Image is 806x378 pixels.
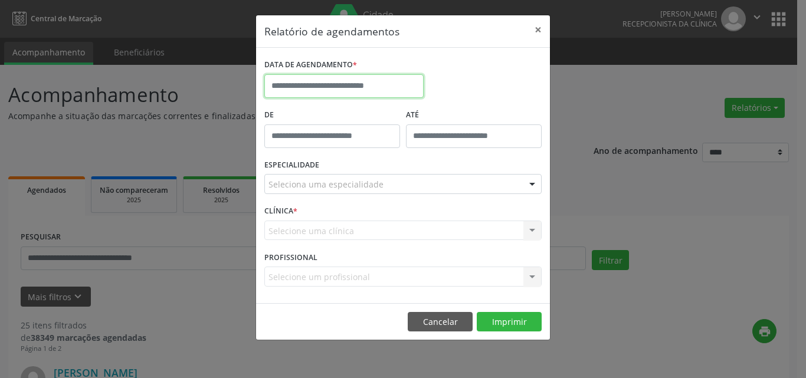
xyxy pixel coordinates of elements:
button: Close [526,15,550,44]
label: PROFISSIONAL [264,248,317,267]
label: DATA DE AGENDAMENTO [264,56,357,74]
h5: Relatório de agendamentos [264,24,399,39]
span: Seleciona uma especialidade [268,178,384,190]
label: CLÍNICA [264,202,297,221]
label: De [264,106,400,124]
button: Cancelar [408,312,473,332]
label: ATÉ [406,106,542,124]
label: ESPECIALIDADE [264,156,319,175]
button: Imprimir [477,312,542,332]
